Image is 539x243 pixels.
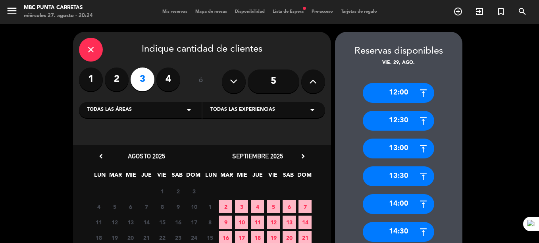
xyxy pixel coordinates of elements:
span: VIE [155,170,168,183]
span: Pre-acceso [308,10,337,14]
span: MIE [124,170,137,183]
span: 9 [171,200,185,213]
i: chevron_right [299,152,307,160]
span: 13 [283,216,296,229]
label: 2 [105,67,129,91]
span: Mapa de mesas [191,10,231,14]
div: Indique cantidad de clientes [79,38,325,62]
i: arrow_drop_down [184,105,194,115]
div: 14:30 [363,222,434,242]
span: VIE [266,170,279,183]
i: close [86,45,96,54]
i: arrow_drop_down [308,105,317,115]
i: turned_in_not [496,7,506,16]
span: 5 [267,200,280,213]
span: Todas las áreas [87,106,132,114]
span: LUN [93,170,106,183]
span: 2 [171,185,185,198]
div: 13:30 [363,166,434,186]
span: 1 [156,185,169,198]
span: 4 [92,200,105,213]
span: 3 [235,200,248,213]
span: Tarjetas de regalo [337,10,381,14]
span: 11 [251,216,264,229]
span: 16 [171,216,185,229]
span: 3 [187,185,200,198]
span: 4 [251,200,264,213]
div: vie. 29, ago. [335,59,462,67]
span: septiembre 2025 [232,152,283,160]
div: miércoles 27. agosto - 20:24 [24,12,93,20]
span: MAR [109,170,122,183]
span: MAR [220,170,233,183]
span: 2 [219,200,232,213]
span: DOM [297,170,310,183]
span: 12 [108,216,121,229]
div: ó [188,67,214,95]
label: 3 [131,67,154,91]
span: 14 [140,216,153,229]
div: MBC Punta Carretas [24,4,93,12]
div: 14:00 [363,194,434,214]
span: 8 [203,216,216,229]
span: Disponibilidad [231,10,269,14]
span: 15 [156,216,169,229]
span: 13 [124,216,137,229]
span: JUE [140,170,153,183]
div: Reservas disponibles [335,44,462,59]
span: 9 [219,216,232,229]
span: SAB [171,170,184,183]
button: menu [6,5,18,19]
span: 7 [298,200,312,213]
i: search [518,7,527,16]
span: 8 [156,200,169,213]
span: 1 [203,200,216,213]
span: 7 [140,200,153,213]
div: 13:00 [363,139,434,158]
label: 1 [79,67,103,91]
span: 12 [267,216,280,229]
span: 10 [235,216,248,229]
span: DOM [186,170,199,183]
span: 6 [124,200,137,213]
span: MIE [235,170,248,183]
span: JUE [251,170,264,183]
span: fiber_manual_record [302,6,307,11]
div: 12:30 [363,111,434,131]
span: SAB [282,170,295,183]
span: Mis reservas [158,10,191,14]
span: 14 [298,216,312,229]
span: 11 [92,216,105,229]
i: chevron_left [97,152,105,160]
span: LUN [204,170,218,183]
span: 6 [283,200,296,213]
span: 10 [187,200,200,213]
i: add_circle_outline [453,7,463,16]
span: Todas las experiencias [210,106,275,114]
span: 5 [108,200,121,213]
i: menu [6,5,18,17]
span: Lista de Espera [269,10,308,14]
label: 4 [156,67,180,91]
div: 12:00 [363,83,434,103]
i: exit_to_app [475,7,484,16]
span: 17 [187,216,200,229]
span: agosto 2025 [128,152,165,160]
